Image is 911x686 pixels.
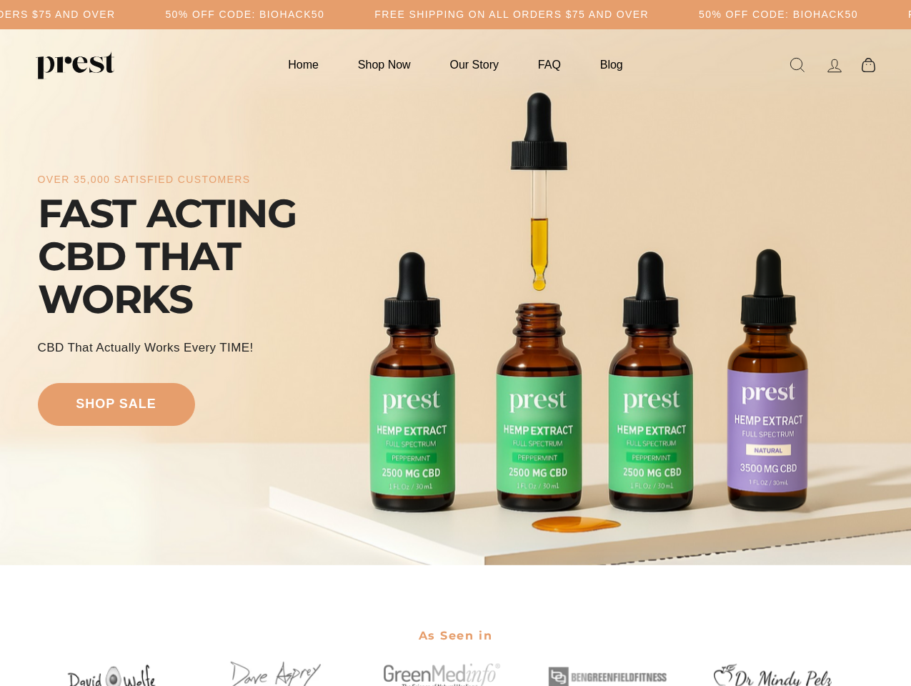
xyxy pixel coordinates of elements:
[270,51,640,79] ul: Primary
[582,51,641,79] a: Blog
[36,51,114,79] img: PREST ORGANICS
[520,51,579,79] a: FAQ
[38,620,874,652] h2: As Seen in
[38,339,254,357] div: CBD That Actually Works every TIME!
[374,9,649,21] h5: Free Shipping on all orders $75 and over
[270,51,337,79] a: Home
[38,174,251,186] div: over 35,000 satisfied customers
[38,192,359,321] div: FAST ACTING CBD THAT WORKS
[432,51,517,79] a: Our Story
[699,9,858,21] h5: 50% OFF CODE: BIOHACK50
[340,51,429,79] a: Shop Now
[38,383,195,426] a: shop sale
[165,9,324,21] h5: 50% OFF CODE: BIOHACK50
